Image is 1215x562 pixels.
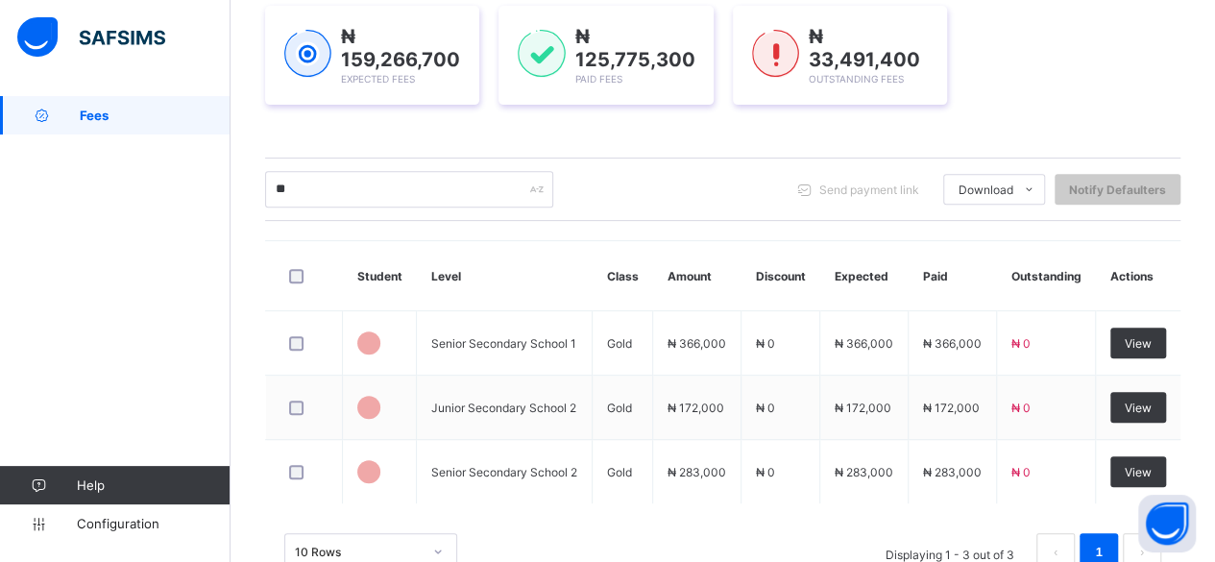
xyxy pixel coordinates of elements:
[1011,465,1031,479] span: ₦ 0
[607,401,632,415] span: Gold
[518,30,565,78] img: paid-1.3eb1404cbcb1d3b736510a26bbfa3ccb.svg
[1125,465,1152,479] span: View
[959,183,1013,197] span: Download
[653,241,741,311] th: Amount
[923,336,982,351] span: ₦ 366,000
[431,465,577,479] span: Senior Secondary School 2
[607,336,632,351] span: Gold
[668,465,726,479] span: ₦ 283,000
[417,241,593,311] th: Level
[17,17,165,58] img: safsims
[668,401,724,415] span: ₦ 172,000
[997,241,1096,311] th: Outstanding
[1125,336,1152,351] span: View
[835,465,893,479] span: ₦ 283,000
[431,401,576,415] span: Junior Secondary School 2
[819,183,919,197] span: Send payment link
[909,241,997,311] th: Paid
[575,73,622,85] span: Paid Fees
[820,241,909,311] th: Expected
[756,336,775,351] span: ₦ 0
[741,241,820,311] th: Discount
[607,465,632,479] span: Gold
[1138,495,1196,552] button: Open asap
[809,25,920,71] span: ₦ 33,491,400
[835,336,893,351] span: ₦ 366,000
[341,25,460,71] span: ₦ 159,266,700
[431,336,576,351] span: Senior Secondary School 1
[809,73,904,85] span: Outstanding Fees
[284,30,331,78] img: expected-1.03dd87d44185fb6c27cc9b2570c10499.svg
[593,241,653,311] th: Class
[1125,401,1152,415] span: View
[343,241,417,311] th: Student
[1011,401,1031,415] span: ₦ 0
[923,401,980,415] span: ₦ 172,000
[752,30,799,78] img: outstanding-1.146d663e52f09953f639664a84e30106.svg
[77,516,230,531] span: Configuration
[668,336,726,351] span: ₦ 366,000
[77,477,230,493] span: Help
[1011,336,1031,351] span: ₦ 0
[756,401,775,415] span: ₦ 0
[341,73,415,85] span: Expected Fees
[756,465,775,479] span: ₦ 0
[80,108,231,123] span: Fees
[1069,183,1166,197] span: Notify Defaulters
[1096,241,1181,311] th: Actions
[575,25,695,71] span: ₦ 125,775,300
[835,401,891,415] span: ₦ 172,000
[295,545,422,559] div: 10 Rows
[923,465,982,479] span: ₦ 283,000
